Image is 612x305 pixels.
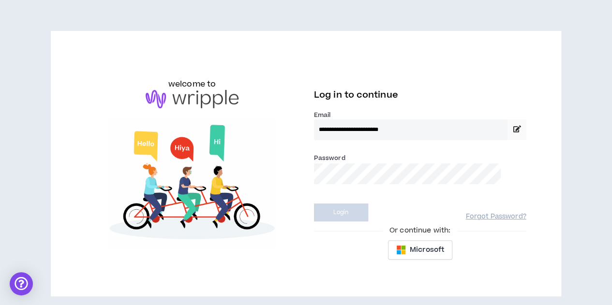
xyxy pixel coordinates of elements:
img: logo-brand.png [146,90,239,108]
label: Email [314,111,526,119]
a: Forgot Password? [465,212,526,221]
label: Password [314,154,345,162]
img: Welcome to Wripple [86,118,298,249]
span: Microsoft [410,245,444,255]
span: Or continue with: [383,225,457,236]
div: Open Intercom Messenger [10,272,33,295]
h6: welcome to [168,78,216,90]
button: Login [314,203,368,221]
button: Microsoft [388,240,452,260]
span: Log in to continue [314,89,398,101]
